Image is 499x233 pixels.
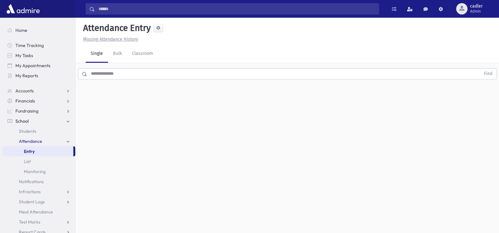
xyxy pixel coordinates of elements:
[95,3,379,15] input: Search
[3,126,75,136] a: Students
[19,138,42,144] span: Attendance
[3,96,75,106] a: Financials
[3,40,75,50] a: Time Tracking
[15,43,44,48] span: Time Tracking
[24,159,31,164] span: List
[15,63,50,68] span: My Appointments
[3,61,75,71] a: My Appointments
[3,146,73,156] a: Entry
[3,177,75,187] a: Notifications
[3,50,75,61] a: My Tasks
[19,209,53,215] span: Meal Attendance
[15,108,38,114] span: Fundraising
[15,53,33,58] span: My Tasks
[3,197,75,207] a: Student Logs
[470,9,483,14] span: Admin
[3,25,75,35] a: Home
[3,116,75,126] a: School
[15,118,29,124] span: School
[19,128,36,134] span: Students
[81,37,138,42] a: Missing Attendance History
[3,71,75,81] a: My Reports
[24,169,46,174] span: Monitoring
[24,149,35,154] span: Entry
[480,68,496,79] button: Find
[3,187,75,197] a: Infractions
[3,166,75,177] a: Monitoring
[19,179,44,184] span: Notifications
[15,73,38,79] span: My Reports
[3,136,75,146] a: Attendance
[83,37,138,42] u: Missing Attendance History
[15,98,35,104] span: Financials
[3,86,75,96] a: Accounts
[19,199,45,205] span: Student Logs
[3,207,75,217] a: Meal Attendance
[3,106,75,116] a: Fundraising
[19,219,40,225] span: Test Marks
[15,27,27,33] span: Home
[86,45,108,63] a: Single
[3,156,75,166] a: List
[127,45,158,63] a: Classroom
[5,3,41,15] img: AdmirePro
[3,217,75,227] a: Test Marks
[15,88,34,94] span: Accounts
[19,189,41,195] span: Infractions
[81,23,151,33] h5: Attendance Entry
[470,4,483,9] span: cadler
[108,45,127,63] a: Bulk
